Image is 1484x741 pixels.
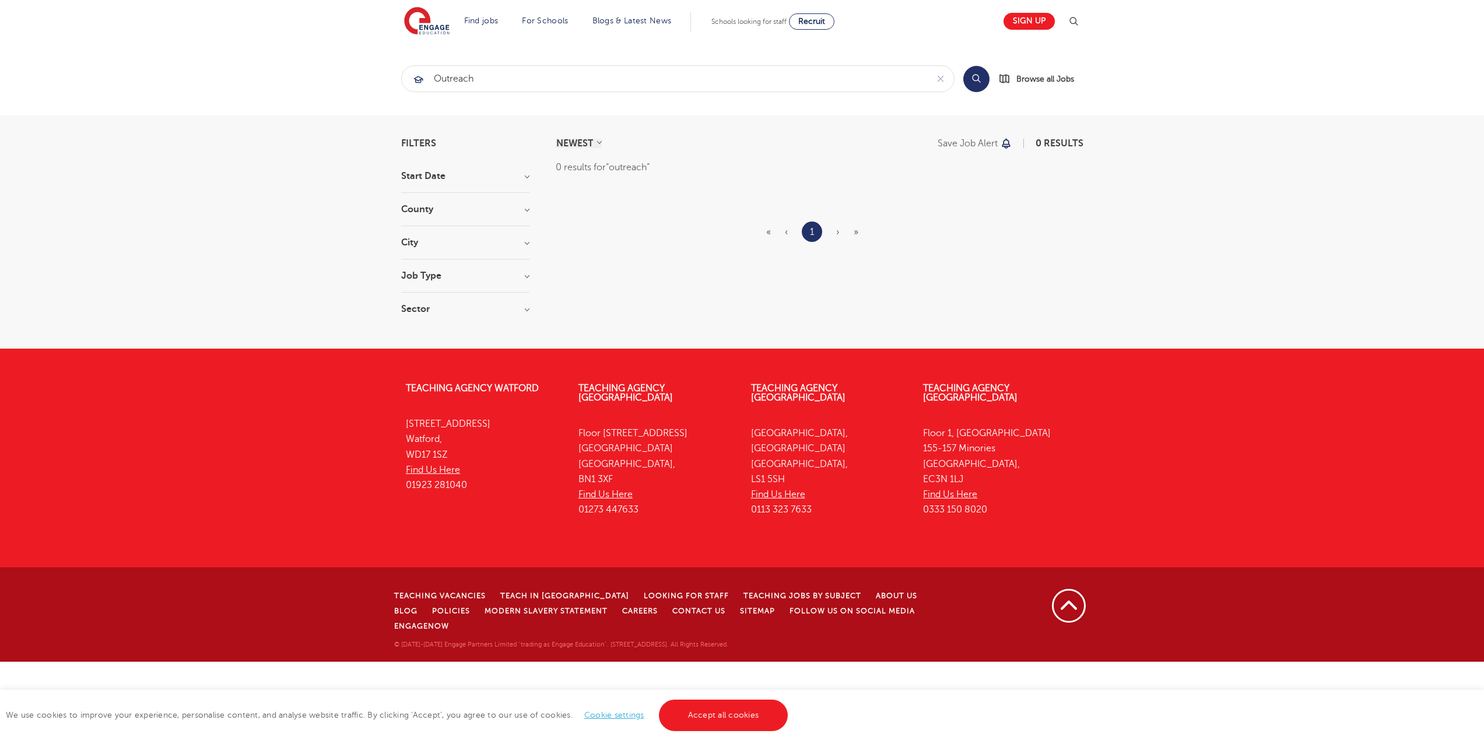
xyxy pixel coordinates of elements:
[854,227,858,237] span: »
[464,16,499,25] a: Find jobs
[798,17,825,26] span: Recruit
[606,162,650,173] q: outreach
[592,16,672,25] a: Blogs & Latest News
[751,383,846,403] a: Teaching Agency [GEOGRAPHIC_DATA]
[999,72,1083,86] a: Browse all Jobs
[485,607,608,615] a: Modern Slavery Statement
[790,607,915,615] a: Follow us on Social Media
[810,224,814,240] a: 1
[672,607,725,615] a: Contact Us
[401,65,955,92] div: Submit
[500,592,629,600] a: Teach in [GEOGRAPHIC_DATA]
[1016,72,1074,86] span: Browse all Jobs
[394,607,418,615] a: Blog
[556,160,1083,175] div: 0 results for
[401,271,529,280] h3: Job Type
[711,17,787,26] span: Schools looking for staff
[923,426,1078,518] p: Floor 1, [GEOGRAPHIC_DATA] 155-157 Minories [GEOGRAPHIC_DATA], EC3N 1LJ 0333 150 8020
[1036,138,1083,149] span: 0 results
[743,592,861,600] a: Teaching jobs by subject
[938,139,1013,148] button: Save job alert
[522,16,568,25] a: For Schools
[938,139,998,148] p: Save job alert
[1004,13,1055,30] a: Sign up
[766,227,771,237] span: «
[402,66,927,92] input: Submit
[963,66,990,92] button: Search
[406,416,561,493] p: [STREET_ADDRESS] Watford, WD17 1SZ 01923 281040
[578,383,673,403] a: Teaching Agency [GEOGRAPHIC_DATA]
[740,607,775,615] a: Sitemap
[394,622,449,630] a: EngageNow
[923,383,1018,403] a: Teaching Agency [GEOGRAPHIC_DATA]
[401,139,436,148] span: Filters
[751,426,906,518] p: [GEOGRAPHIC_DATA], [GEOGRAPHIC_DATA] [GEOGRAPHIC_DATA], LS1 5SH 0113 323 7633
[406,465,460,475] a: Find Us Here
[394,640,969,650] p: © [DATE]-[DATE] Engage Partners Limited "trading as Engage Education". [STREET_ADDRESS]. All Righ...
[432,607,470,615] a: Policies
[6,711,791,719] span: We use cookies to improve your experience, personalise content, and analyse website traffic. By c...
[578,426,734,518] p: Floor [STREET_ADDRESS] [GEOGRAPHIC_DATA] [GEOGRAPHIC_DATA], BN1 3XF 01273 447633
[751,489,805,500] a: Find Us Here
[578,489,633,500] a: Find Us Here
[622,607,658,615] a: Careers
[584,711,644,719] a: Cookie settings
[401,205,529,214] h3: County
[404,7,450,36] img: Engage Education
[401,238,529,247] h3: City
[406,383,539,394] a: Teaching Agency Watford
[644,592,729,600] a: Looking for staff
[836,227,840,237] span: ›
[789,13,834,30] a: Recruit
[923,489,977,500] a: Find Us Here
[394,592,486,600] a: Teaching Vacancies
[876,592,917,600] a: About Us
[927,66,954,92] button: Clear
[401,171,529,181] h3: Start Date
[659,700,788,731] a: Accept all cookies
[785,227,788,237] span: ‹
[401,304,529,314] h3: Sector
